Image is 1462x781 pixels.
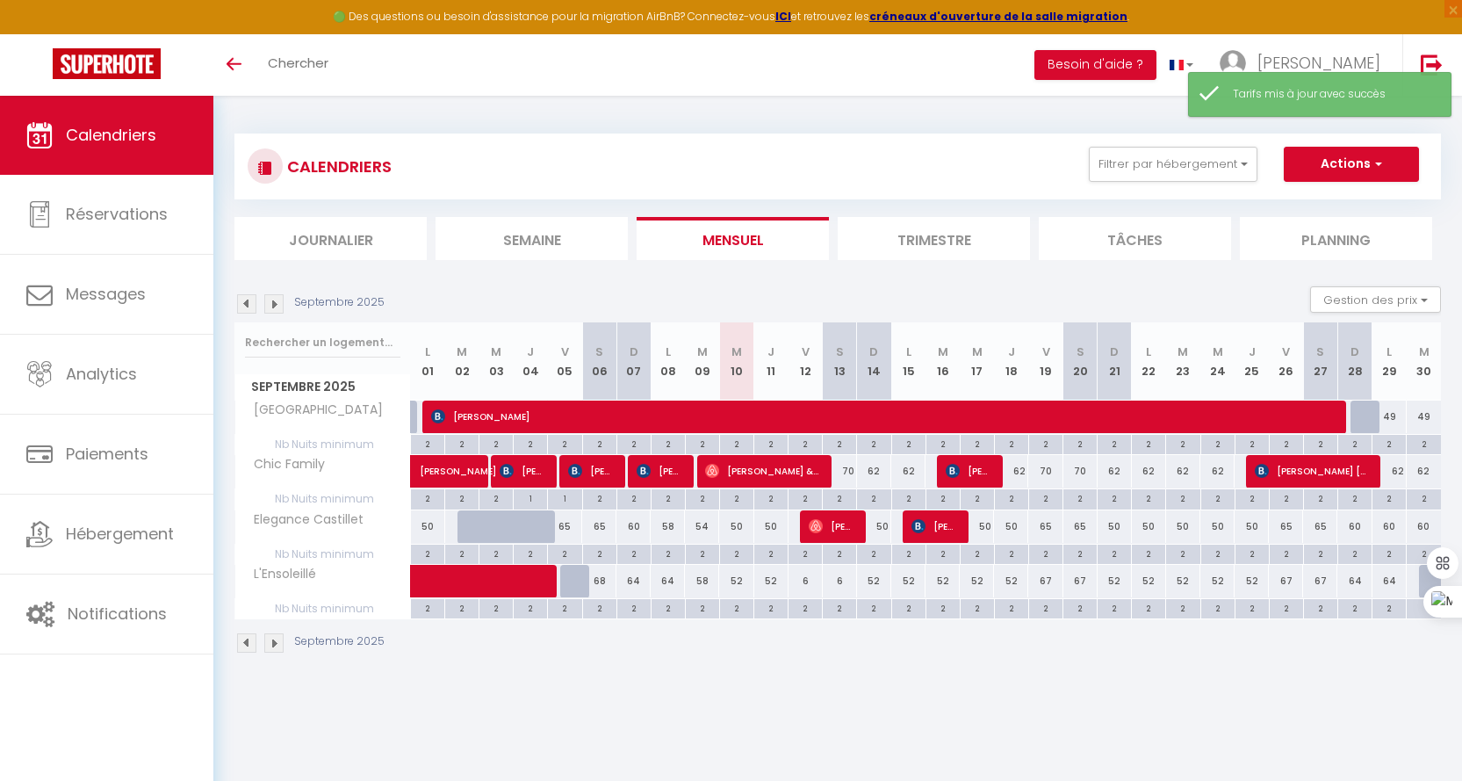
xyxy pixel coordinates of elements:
[1233,86,1433,103] div: Tarifs mis à jour avec succès
[857,455,891,488] div: 62
[1063,455,1098,488] div: 70
[514,489,547,506] div: 1
[1098,455,1132,488] div: 62
[961,599,994,616] div: 2
[255,34,342,96] a: Chercher
[652,599,685,616] div: 2
[66,523,174,545] span: Hébergement
[1110,343,1119,360] abbr: D
[431,400,1333,433] span: [PERSON_NAME]
[1235,599,1269,616] div: 2
[666,343,671,360] abbr: L
[235,545,410,564] span: Nb Nuits minimum
[719,510,753,543] div: 50
[1132,565,1166,597] div: 52
[651,322,685,401] th: 08
[235,599,410,618] span: Nb Nuits minimum
[1407,510,1441,543] div: 60
[1034,50,1156,80] button: Besoin d'aide ?
[411,435,444,452] div: 2
[1029,435,1062,452] div: 2
[1166,322,1200,401] th: 23
[1098,545,1131,561] div: 2
[891,322,925,401] th: 15
[960,565,994,597] div: 52
[1166,489,1199,506] div: 2
[1235,510,1269,543] div: 50
[857,510,891,543] div: 50
[995,545,1028,561] div: 2
[1269,322,1303,401] th: 26
[1372,435,1406,452] div: 2
[1063,322,1098,401] th: 20
[857,322,891,401] th: 14
[457,343,467,360] abbr: M
[1213,343,1223,360] abbr: M
[925,565,960,597] div: 52
[1337,322,1372,401] th: 28
[548,545,581,561] div: 2
[235,435,410,454] span: Nb Nuits minimum
[411,510,445,543] div: 50
[1407,322,1441,401] th: 30
[595,343,603,360] abbr: S
[1166,599,1199,616] div: 2
[719,565,753,597] div: 52
[789,435,822,452] div: 2
[1304,489,1337,506] div: 2
[891,455,925,488] div: 62
[1304,435,1337,452] div: 2
[1029,599,1062,616] div: 2
[731,343,742,360] abbr: M
[926,599,960,616] div: 2
[686,545,719,561] div: 2
[1201,435,1235,452] div: 2
[1407,489,1441,506] div: 2
[1132,599,1165,616] div: 2
[1338,435,1372,452] div: 2
[514,322,548,401] th: 04
[1098,510,1132,543] div: 50
[823,435,856,452] div: 2
[961,489,994,506] div: 2
[1407,401,1441,433] div: 49
[1039,217,1231,260] li: Tâches
[1421,54,1443,76] img: logout
[1028,510,1062,543] div: 65
[1098,489,1131,506] div: 2
[1257,52,1380,74] span: [PERSON_NAME]
[548,489,581,506] div: 1
[960,510,994,543] div: 50
[1008,343,1015,360] abbr: J
[617,489,651,506] div: 2
[686,599,719,616] div: 2
[445,545,479,561] div: 2
[1372,545,1406,561] div: 2
[238,455,329,474] span: Chic Family
[1407,545,1441,561] div: 2
[1201,599,1235,616] div: 2
[514,435,547,452] div: 2
[1304,545,1337,561] div: 2
[754,599,788,616] div: 2
[995,599,1028,616] div: 2
[66,443,148,465] span: Paiements
[789,599,822,616] div: 2
[582,510,616,543] div: 65
[1270,489,1303,506] div: 2
[823,545,856,561] div: 2
[1303,322,1337,401] th: 27
[583,489,616,506] div: 2
[1132,510,1166,543] div: 50
[685,322,719,401] th: 09
[651,565,685,597] div: 64
[720,599,753,616] div: 2
[53,48,161,79] img: Super Booking
[1338,545,1372,561] div: 2
[754,565,789,597] div: 52
[1132,435,1165,452] div: 2
[411,599,444,616] div: 2
[767,343,774,360] abbr: J
[972,343,983,360] abbr: M
[583,435,616,452] div: 2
